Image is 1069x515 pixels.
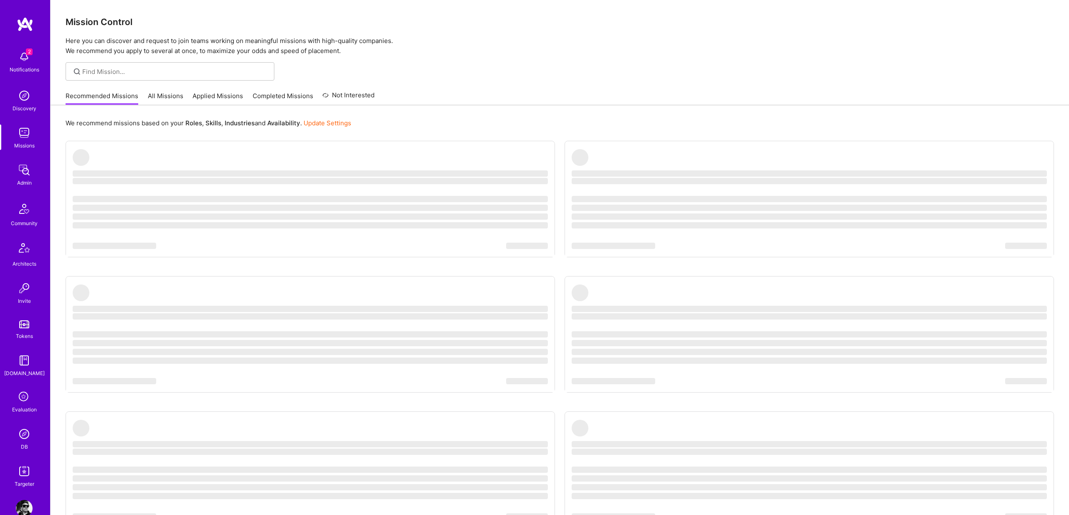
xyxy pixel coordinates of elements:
[205,119,221,127] b: Skills
[14,141,35,150] div: Missions
[17,17,33,32] img: logo
[253,91,313,105] a: Completed Missions
[66,119,351,127] p: We recommend missions based on your , , and .
[16,48,33,65] img: bell
[16,332,33,340] div: Tokens
[11,219,38,228] div: Community
[19,320,29,328] img: tokens
[26,48,33,55] span: 2
[16,124,33,141] img: teamwork
[14,239,34,259] img: Architects
[16,87,33,104] img: discovery
[13,104,36,113] div: Discovery
[16,352,33,369] img: guide book
[66,91,138,105] a: Recommended Missions
[21,442,28,451] div: DB
[66,17,1054,27] h3: Mission Control
[13,259,36,268] div: Architects
[16,389,32,405] i: icon SelectionTeam
[66,36,1054,56] p: Here you can discover and request to join teams working on meaningful missions with high-quality ...
[185,119,202,127] b: Roles
[16,162,33,178] img: admin teamwork
[4,369,45,378] div: [DOMAIN_NAME]
[10,65,39,74] div: Notifications
[15,479,34,488] div: Targeter
[148,91,183,105] a: All Missions
[72,67,82,76] i: icon SearchGrey
[225,119,255,127] b: Industries
[16,280,33,297] img: Invite
[18,297,31,305] div: Invite
[267,119,300,127] b: Availability
[12,405,37,414] div: Evaluation
[14,199,34,219] img: Community
[17,178,32,187] div: Admin
[322,90,375,105] a: Not Interested
[16,426,33,442] img: Admin Search
[16,463,33,479] img: Skill Targeter
[82,67,268,76] input: Find Mission...
[304,119,351,127] a: Update Settings
[193,91,243,105] a: Applied Missions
